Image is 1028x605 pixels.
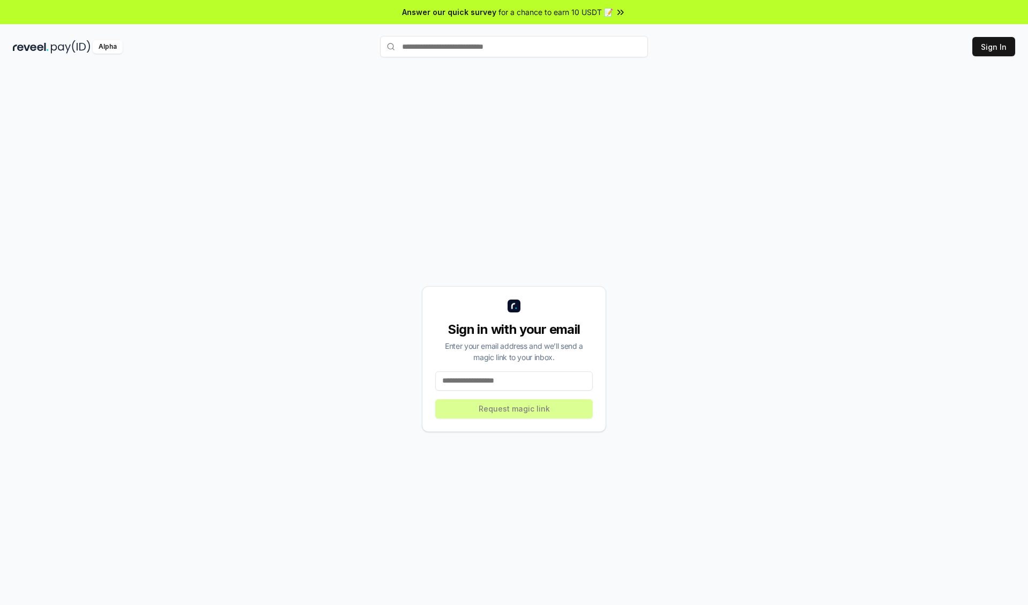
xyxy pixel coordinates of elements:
img: pay_id [51,40,90,54]
button: Sign In [972,37,1015,56]
div: Enter your email address and we’ll send a magic link to your inbox. [435,340,593,363]
img: reveel_dark [13,40,49,54]
img: logo_small [508,300,520,312]
span: Answer our quick survey [402,6,496,18]
span: for a chance to earn 10 USDT 📝 [498,6,613,18]
div: Sign in with your email [435,321,593,338]
div: Alpha [93,40,123,54]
